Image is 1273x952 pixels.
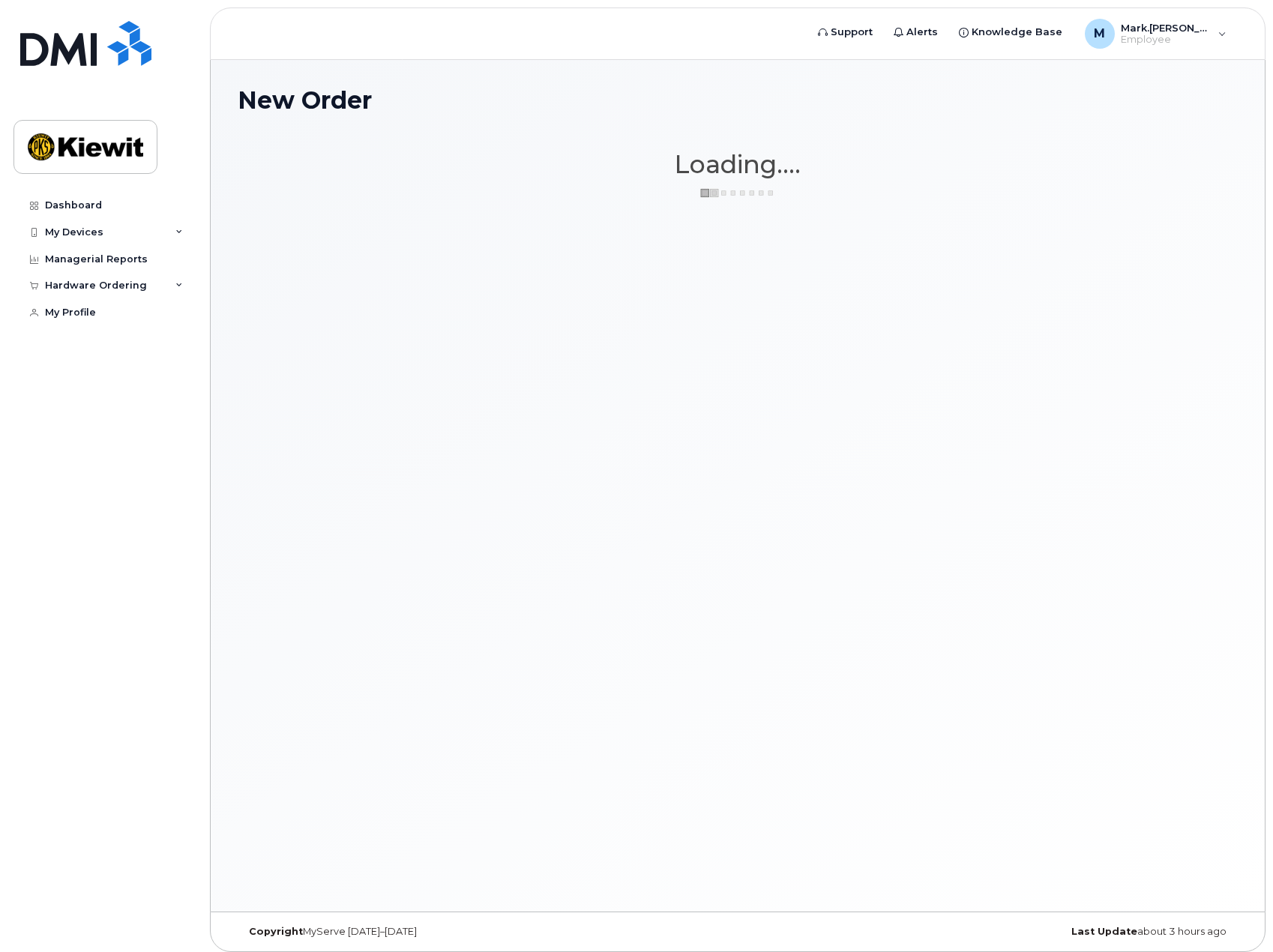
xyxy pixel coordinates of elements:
[700,187,775,199] img: ajax-loader-3a6953c30dc77f0bf724df975f13086db4f4c1262e45940f03d1251963f1bf2e.gif
[238,87,1238,113] h1: New Order
[904,926,1238,938] div: about 3 hours ago
[1071,926,1137,937] strong: Last Update
[238,151,1238,178] h1: Loading....
[249,926,303,937] strong: Copyright
[238,926,571,938] div: MyServe [DATE]–[DATE]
